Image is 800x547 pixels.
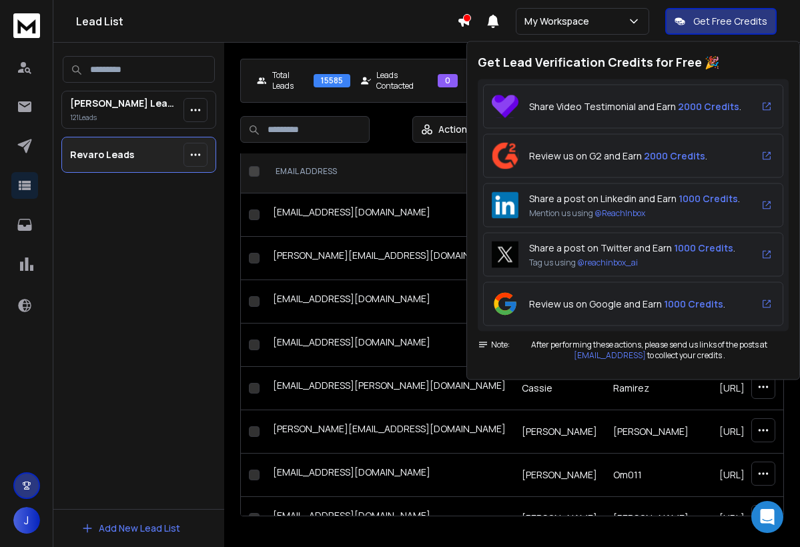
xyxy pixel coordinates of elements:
[605,410,711,454] td: [PERSON_NAME]
[273,466,506,484] div: [EMAIL_ADDRESS][DOMAIN_NAME]
[529,192,740,205] p: Share a post on Linkedin and Earn .
[70,113,178,123] p: 121 Lead s
[594,207,645,219] span: @ReachInbox
[478,340,510,350] span: Note:
[693,15,767,28] p: Get Free Credits
[273,292,506,311] div: [EMAIL_ADDRESS][DOMAIN_NAME]
[76,13,457,29] h1: Lead List
[438,74,458,87] div: 0
[483,134,783,178] a: Review us on G2 and Earn 2000 Credits.
[273,379,506,398] div: [EMAIL_ADDRESS][PERSON_NAME][DOMAIN_NAME]
[529,241,735,255] p: Share a post on Twitter and Earn .
[605,454,711,497] td: Om011
[483,183,783,227] a: Share a post on Linkedin and Earn 1000 Credits.Mention us using @ReachInbox
[70,97,178,110] p: [PERSON_NAME] Leads Scraping [DATE]
[13,507,40,534] button: J
[678,100,739,113] span: 2000 Credits
[273,509,506,528] div: [EMAIL_ADDRESS][DOMAIN_NAME]
[529,298,725,311] p: Review us on Google and Earn .
[674,241,733,254] span: 1000 Credits
[13,13,40,38] img: logo
[574,350,646,361] a: [EMAIL_ADDRESS]
[483,233,783,277] a: Share a post on Twitter and Earn 1000 Credits.Tag us using @reachinbox_ai
[314,74,350,87] div: 15585
[273,336,506,354] div: [EMAIL_ADDRESS][DOMAIN_NAME]
[644,149,705,162] span: 2000 Credits
[273,249,506,267] div: [PERSON_NAME][EMAIL_ADDRESS][DOMAIN_NAME]
[529,100,741,113] p: Share Video Testimonial and Earn .
[376,70,432,91] p: Leads Contacted
[514,454,605,497] td: [PERSON_NAME]
[71,515,191,542] button: Add New Lead List
[679,192,738,205] span: 1000 Credits
[577,257,638,268] span: @reachinbox_ai
[514,497,605,540] td: [PERSON_NAME]
[605,497,711,540] td: [PERSON_NAME]
[272,70,309,91] p: Total Leads
[514,367,605,410] td: Cassie
[529,257,735,268] p: Tag us using
[664,298,723,310] span: 1000 Credits
[483,282,783,326] a: Review us on Google and Earn 1000 Credits.
[510,340,789,361] p: After performing these actions, please send us links of the posts at to collect your credits .
[273,422,506,441] div: [PERSON_NAME][EMAIL_ADDRESS][DOMAIN_NAME]
[529,208,740,219] p: Mention us using
[265,150,514,193] th: EMAIL ADDRESS
[478,53,789,71] h2: Get Lead Verification Credits for Free 🎉
[665,8,777,35] button: Get Free Credits
[514,410,605,454] td: [PERSON_NAME]
[273,205,506,224] div: [EMAIL_ADDRESS][DOMAIN_NAME]
[483,85,783,129] a: Share Video Testimonial and Earn 2000 Credits.
[524,15,594,28] p: My Workspace
[529,149,707,163] p: Review us on G2 and Earn .
[751,501,783,533] div: Open Intercom Messenger
[438,123,472,136] p: Actions
[70,148,134,161] p: Revaro Leads
[605,367,711,410] td: Ramirez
